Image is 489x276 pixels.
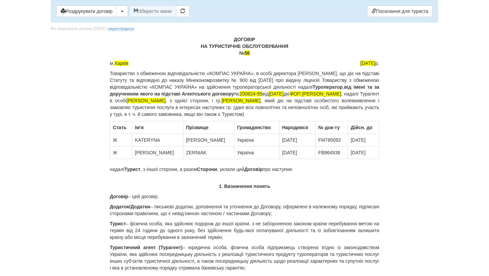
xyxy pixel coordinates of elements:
[132,121,183,134] th: Ім'я
[110,221,126,226] b: Турист
[127,98,166,103] span: [PERSON_NAME]
[183,146,234,159] td: ZERNIAK
[110,193,379,200] p: – цей договір;
[348,134,379,146] td: [DATE]
[132,134,183,146] td: KATERYNA
[367,5,433,17] a: Посилання для туриста
[124,167,140,172] b: Турист
[183,134,234,146] td: [PERSON_NAME]
[110,166,379,173] p: надалі , з іншої сторони, а разом , уклали цей про наступне:
[290,91,341,97] span: ФОП [PERSON_NAME]
[110,204,150,209] b: Додаток/Додатки
[110,244,379,271] p: – юридична особа, фізична особа підприємець створена згідно із законодавством України, яка здійсн...
[110,60,128,67] span: м.
[348,146,379,159] td: [DATE]
[348,121,379,134] th: Дійсн. до
[360,60,379,67] span: р.
[197,167,217,172] b: Сторони
[108,26,133,31] a: перестворити
[129,5,176,17] button: Зберегти зміни
[110,134,132,146] td: Ж
[110,146,132,159] td: Ж
[110,70,379,118] p: Товариство з обмеженою відповідальністю «КОМПАС УКРАЇНА», в особі директора [PERSON_NAME], що діє...
[315,146,348,159] td: FB864938
[56,5,117,17] button: Роздрукувати договір
[234,146,279,159] td: Україна
[114,61,129,66] span: Харків
[312,84,343,90] b: Туроператор
[244,167,263,172] b: Договір
[51,26,135,32] div: Ви редагували договір [DATE] ( )
[360,61,375,66] span: [DATE]
[110,220,379,241] p: – фізична особа, яка здійснює подорож до іншої країни, з не забороненою законом країни перебуванн...
[279,121,315,134] th: Народився
[110,194,128,199] b: Договір
[234,121,279,134] th: Громадянство
[110,245,183,250] b: Туристичний агент (Турагент)
[110,183,379,190] p: 1. Визначення понять
[244,50,250,56] span: 56
[132,146,183,159] td: [PERSON_NAME]
[279,134,315,146] td: [DATE]
[269,91,284,97] span: [DATE]
[234,134,279,146] td: Україна
[239,91,262,97] span: 200824-95
[183,121,234,134] th: Прiзвище
[315,121,348,134] th: № док-ту
[110,36,379,56] p: ДОГОВІР НА ТУРИСТИЧНЕ ОБСЛУГОВУВАННЯ №
[110,84,379,97] b: від імені та за дорученням якого на підставі Агентського договору
[110,121,132,134] th: Стать
[315,134,348,146] td: FM785092
[221,98,260,103] span: [PERSON_NAME]
[110,203,379,217] p: – письмові додатки, доповнення та уточнення до Договору, оформлені в належному порядку, підписані...
[279,146,315,159] td: [DATE]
